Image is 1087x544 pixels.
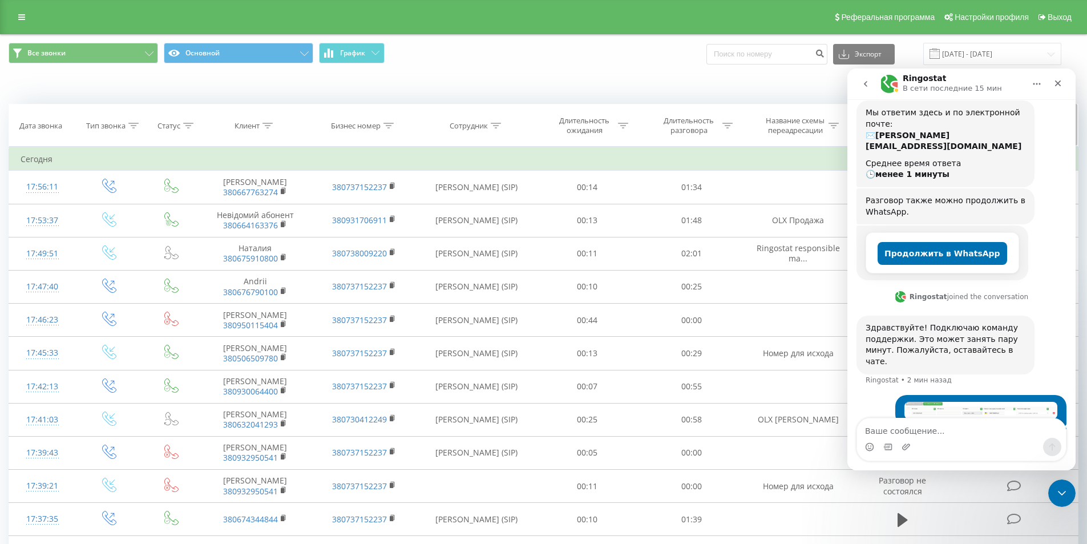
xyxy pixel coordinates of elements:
td: [PERSON_NAME] [201,436,309,469]
div: 17:42:13 [21,376,64,398]
div: Тип звонка [86,121,126,131]
div: Бизнес номер [331,121,381,131]
a: 380730412249 [332,414,387,425]
td: OLX Продажа [743,204,852,237]
a: 380667763274 [223,187,278,198]
td: [PERSON_NAME] [201,403,309,436]
a: 380931706911 [332,215,387,225]
button: Экспорт [833,44,895,65]
a: 380930064400 [223,386,278,397]
div: 17:45:33 [21,342,64,364]
td: 01:39 [640,503,744,536]
td: 00:29 [640,337,744,370]
td: 00:25 [640,270,744,303]
span: Настройки профиля [955,13,1029,22]
div: Клиент [235,121,260,131]
span: График [340,49,365,57]
div: 17:41:03 [21,409,64,431]
td: 00:05 [535,436,640,469]
div: 17:53:37 [21,209,64,232]
a: 380737152237 [332,447,387,458]
button: График [319,43,385,63]
td: 00:00 [640,436,744,469]
input: Поиск по номеру [706,44,827,65]
a: 380737152237 [332,481,387,491]
div: Статус [157,121,180,131]
div: 17:39:21 [21,475,64,497]
td: 00:14 [535,171,640,204]
td: 02:01 [640,237,744,270]
td: [PERSON_NAME] [201,304,309,337]
iframe: Intercom live chat [1048,479,1076,507]
div: 17:49:51 [21,243,64,265]
a: 380737152237 [332,514,387,525]
span: Разговор не состоялся [879,475,926,496]
td: [PERSON_NAME] (SIP) [418,304,535,337]
td: 00:25 [535,403,640,436]
div: Сотрудник [450,121,488,131]
div: 17:37:35 [21,508,64,530]
td: Andrii [201,270,309,303]
a: 380737152237 [332,281,387,292]
a: 380738009220 [332,248,387,259]
td: [PERSON_NAME] (SIP) [418,337,535,370]
td: 00:07 [535,370,640,403]
button: Основной [164,43,313,63]
a: 380737152237 [332,182,387,192]
td: 00:00 [640,470,744,503]
td: [PERSON_NAME] [201,171,309,204]
td: 00:10 [535,503,640,536]
div: Дата звонка [19,121,62,131]
a: 380676790100 [223,287,278,297]
a: 380664163376 [223,220,278,231]
a: 380932950541 [223,452,278,463]
td: OLX [PERSON_NAME] [743,403,852,436]
td: [PERSON_NAME] (SIP) [418,403,535,436]
td: [PERSON_NAME] (SIP) [418,370,535,403]
td: [PERSON_NAME] (SIP) [418,204,535,237]
span: Выход [1048,13,1072,22]
a: 380675910800 [223,253,278,264]
td: 00:10 [535,270,640,303]
a: 380632041293 [223,419,278,430]
div: 17:47:40 [21,276,64,298]
div: 17:46:23 [21,309,64,331]
a: 380737152237 [332,315,387,325]
button: Все звонки [9,43,158,63]
td: 00:58 [640,403,744,436]
a: 380737152237 [332,381,387,392]
span: Реферальная программа [841,13,935,22]
div: Название схемы переадресации [765,116,826,135]
td: Номер для исхода [743,337,852,370]
span: Все звонки [27,49,66,58]
td: [PERSON_NAME] (SIP) [418,503,535,536]
td: 01:34 [640,171,744,204]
